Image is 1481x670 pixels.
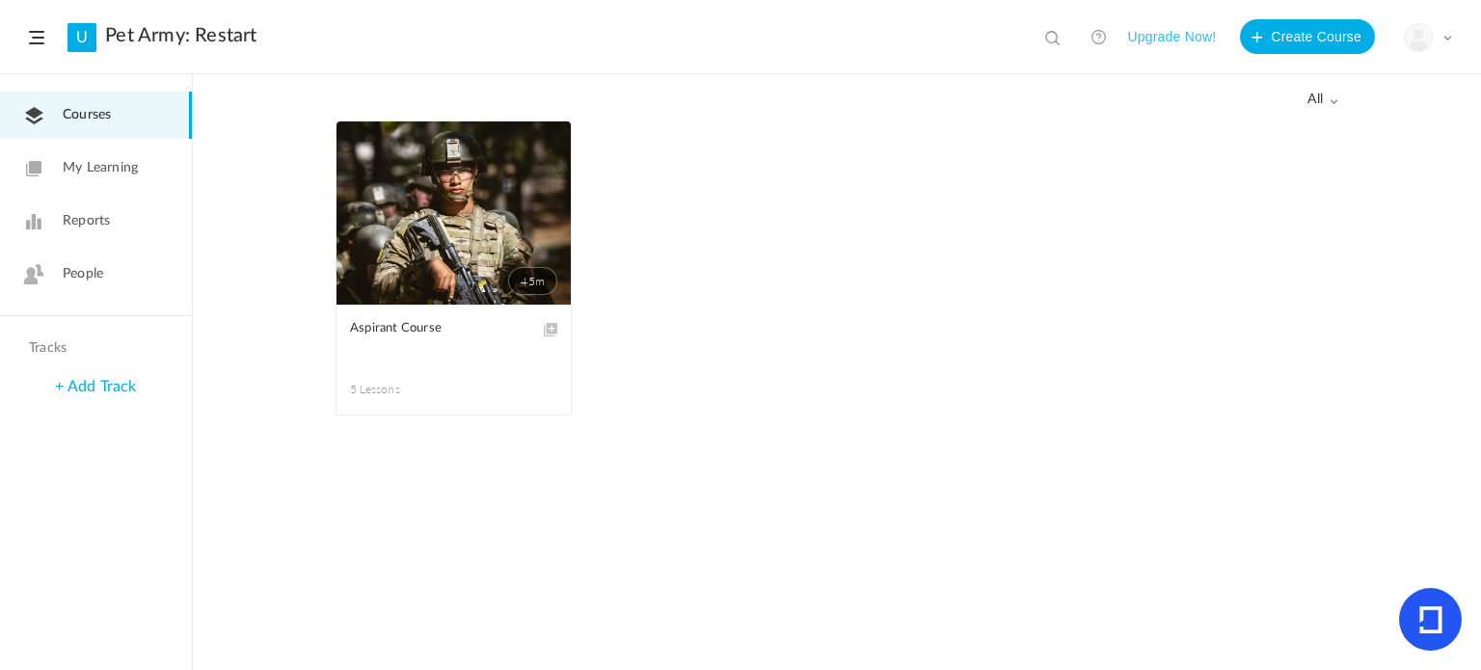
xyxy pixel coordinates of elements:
[1307,92,1338,108] span: all
[63,158,138,178] span: My Learning
[1127,19,1216,54] button: Upgrade Now!
[350,381,454,398] span: 5 Lessons
[508,267,557,295] span: 45m
[63,105,111,125] span: Courses
[1240,19,1375,54] button: Create Course
[63,211,110,231] span: Reports
[350,318,557,362] a: Aspirant Course
[105,24,256,47] a: Pet Army: Restart
[337,121,571,305] a: 45m
[63,264,103,284] span: People
[1405,24,1432,51] img: user-image.png
[29,340,158,357] h4: Tracks
[55,379,136,394] a: + Add Track
[67,23,96,52] a: U
[350,318,528,339] span: Aspirant Course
